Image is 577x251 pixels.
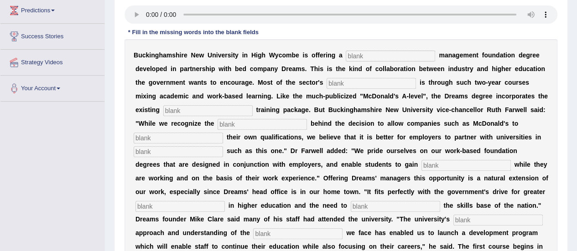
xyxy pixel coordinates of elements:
b: e [532,51,536,59]
b: h [501,65,505,72]
input: blank [134,146,223,157]
b: k [146,51,149,59]
b: e [296,51,299,59]
b: B [134,51,138,59]
b: t [201,79,203,86]
b: n [411,65,416,72]
input: blank [253,228,343,239]
b: w [477,79,482,86]
b: h [261,51,265,59]
b: w [428,65,433,72]
b: s [525,79,529,86]
b: H [251,51,256,59]
b: c [163,92,167,100]
b: a [192,92,196,100]
b: y [275,51,279,59]
b: i [141,92,143,100]
b: c [250,65,254,72]
b: n [450,65,454,72]
b: n [441,65,445,72]
b: c [278,51,282,59]
b: s [228,51,231,59]
input: blank [218,119,307,130]
b: u [522,65,526,72]
b: g [456,51,460,59]
b: i [326,51,327,59]
b: v [218,51,222,59]
b: e [433,65,437,72]
b: f [369,65,372,72]
b: e [235,92,239,100]
b: - [486,79,488,86]
b: N [191,51,195,59]
b: n [480,65,484,72]
b: r [323,51,326,59]
b: s [329,65,333,72]
b: o [537,65,541,72]
input: blank [351,201,440,212]
b: g [258,51,262,59]
b: s [518,79,522,86]
b: n [172,65,177,72]
b: d [170,92,174,100]
b: t [286,79,288,86]
b: e [459,51,463,59]
b: i [448,65,450,72]
b: o [282,51,286,59]
b: i [327,65,329,72]
b: r [435,79,437,86]
b: t [426,65,429,72]
b: e [302,79,306,86]
b: k [218,92,222,100]
b: r [181,51,183,59]
b: i [209,65,211,72]
b: e [221,51,225,59]
b: b [390,65,394,72]
b: a [163,51,166,59]
b: r [467,65,469,72]
b: r [530,51,532,59]
b: T [310,65,314,72]
b: e [220,79,224,86]
input: blank [421,160,511,171]
b: t [309,79,312,86]
b: t [270,79,273,86]
b: r [316,79,318,86]
b: i [353,65,354,72]
b: . [252,79,254,86]
b: M [258,79,263,86]
b: g [332,51,336,59]
b: f [317,51,320,59]
b: m [257,65,263,72]
b: d [454,65,458,72]
b: e [146,65,150,72]
b: k [349,65,353,72]
b: i [242,51,244,59]
b: i [256,51,258,59]
b: b [419,65,423,72]
b: h [176,51,180,59]
b: t [503,51,505,59]
b: e [160,65,163,72]
b: d [496,51,500,59]
b: n [448,51,452,59]
b: i [496,65,498,72]
b: c [185,92,189,100]
b: - [222,92,224,100]
b: c [463,79,467,86]
b: g [245,79,249,86]
b: a [166,92,170,100]
b: e [160,79,164,86]
b: h [138,79,142,86]
b: f [280,79,282,86]
b: t [190,65,192,72]
b: c [504,79,508,86]
b: e [289,65,292,72]
b: d [242,65,246,72]
input: blank [327,78,416,89]
b: m [439,51,444,59]
b: e [505,65,509,72]
b: i [420,79,421,86]
b: o [379,65,383,72]
b: i [224,65,225,72]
